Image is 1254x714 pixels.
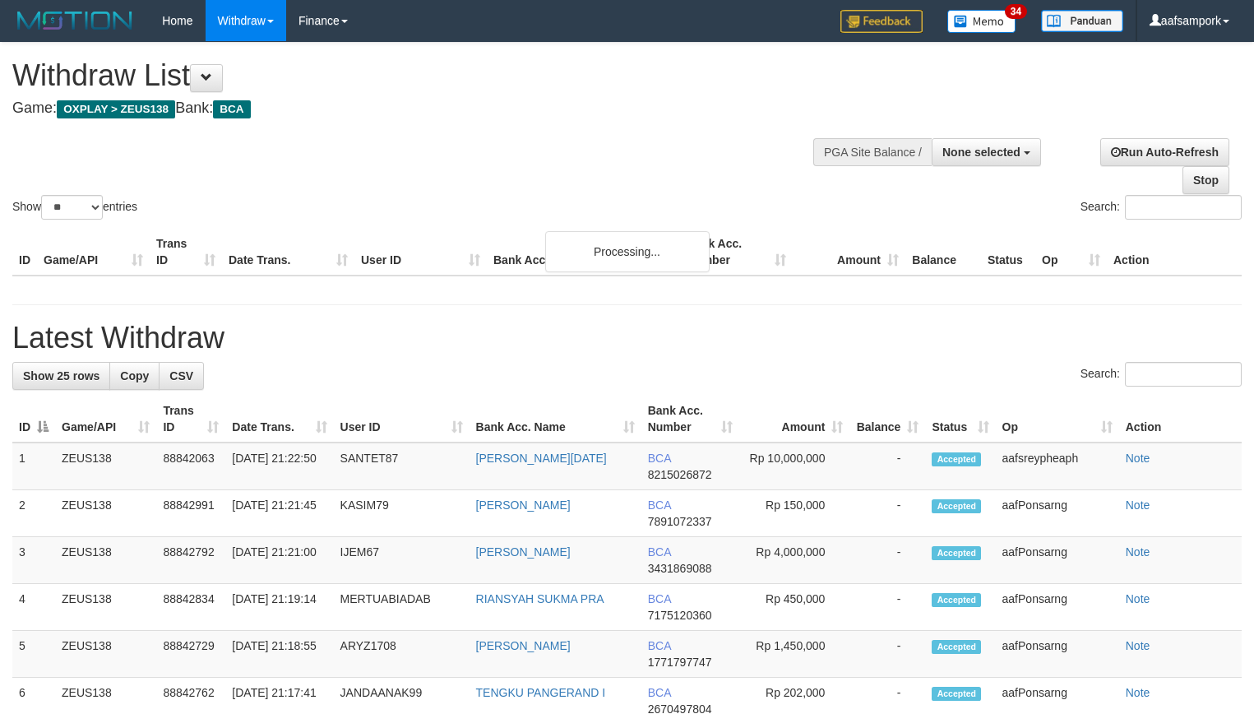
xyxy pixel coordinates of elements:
[55,443,156,490] td: ZEUS138
[334,443,470,490] td: SANTET87
[739,537,850,584] td: Rp 4,000,000
[545,231,710,272] div: Processing...
[996,584,1119,631] td: aafPonsarng
[648,562,712,575] span: Copy 3431869088 to clipboard
[932,546,981,560] span: Accepted
[12,631,55,678] td: 5
[476,545,571,559] a: [PERSON_NAME]
[12,59,820,92] h1: Withdraw List
[57,100,175,118] span: OXPLAY > ZEUS138
[996,537,1119,584] td: aafPonsarng
[996,443,1119,490] td: aafsreypheaph
[334,584,470,631] td: MERTUABIADAB
[932,452,981,466] span: Accepted
[213,100,250,118] span: BCA
[1126,452,1150,465] a: Note
[156,396,225,443] th: Trans ID: activate to sort column ascending
[981,229,1035,276] th: Status
[1126,592,1150,605] a: Note
[648,686,671,699] span: BCA
[1125,195,1242,220] input: Search:
[996,631,1119,678] td: aafPonsarng
[648,545,671,559] span: BCA
[739,490,850,537] td: Rp 150,000
[12,537,55,584] td: 3
[225,443,333,490] td: [DATE] 21:22:50
[222,229,354,276] th: Date Trans.
[793,229,905,276] th: Amount
[1035,229,1107,276] th: Op
[739,584,850,631] td: Rp 450,000
[150,229,222,276] th: Trans ID
[932,499,981,513] span: Accepted
[12,100,820,117] h4: Game: Bank:
[23,369,99,382] span: Show 25 rows
[156,584,225,631] td: 88842834
[932,687,981,701] span: Accepted
[55,537,156,584] td: ZEUS138
[1126,545,1150,559] a: Note
[1107,229,1242,276] th: Action
[12,443,55,490] td: 1
[1125,362,1242,387] input: Search:
[12,195,137,220] label: Show entries
[120,369,149,382] span: Copy
[487,229,680,276] th: Bank Acc. Name
[1041,10,1123,32] img: panduan.png
[849,443,925,490] td: -
[648,452,671,465] span: BCA
[947,10,1016,33] img: Button%20Memo.svg
[156,631,225,678] td: 88842729
[739,396,850,443] th: Amount: activate to sort column ascending
[1119,396,1242,443] th: Action
[1126,498,1150,512] a: Note
[37,229,150,276] th: Game/API
[648,498,671,512] span: BCA
[225,584,333,631] td: [DATE] 21:19:14
[996,396,1119,443] th: Op: activate to sort column ascending
[334,396,470,443] th: User ID: activate to sort column ascending
[55,396,156,443] th: Game/API: activate to sort column ascending
[12,322,1242,355] h1: Latest Withdraw
[849,490,925,537] td: -
[925,396,995,443] th: Status: activate to sort column ascending
[849,396,925,443] th: Balance: activate to sort column ascending
[12,229,37,276] th: ID
[476,498,571,512] a: [PERSON_NAME]
[648,639,671,652] span: BCA
[932,138,1041,166] button: None selected
[225,396,333,443] th: Date Trans.: activate to sort column ascending
[840,10,923,33] img: Feedback.jpg
[12,362,110,390] a: Show 25 rows
[648,656,712,669] span: Copy 1771797747 to clipboard
[648,592,671,605] span: BCA
[169,369,193,382] span: CSV
[641,396,739,443] th: Bank Acc. Number: activate to sort column ascending
[55,631,156,678] td: ZEUS138
[41,195,103,220] select: Showentries
[159,362,204,390] a: CSV
[55,584,156,631] td: ZEUS138
[156,490,225,537] td: 88842991
[225,537,333,584] td: [DATE] 21:21:00
[648,515,712,528] span: Copy 7891072337 to clipboard
[156,443,225,490] td: 88842063
[1005,4,1027,19] span: 34
[648,609,712,622] span: Copy 7175120360 to clipboard
[354,229,487,276] th: User ID
[334,537,470,584] td: IJEM67
[476,592,604,605] a: RIANSYAH SUKMA PRA
[225,490,333,537] td: [DATE] 21:21:45
[156,537,225,584] td: 88842792
[905,229,981,276] th: Balance
[55,490,156,537] td: ZEUS138
[996,490,1119,537] td: aafPonsarng
[334,631,470,678] td: ARYZ1708
[849,584,925,631] td: -
[12,396,55,443] th: ID: activate to sort column descending
[1080,195,1242,220] label: Search:
[476,639,571,652] a: [PERSON_NAME]
[334,490,470,537] td: KASIM79
[1100,138,1229,166] a: Run Auto-Refresh
[1126,639,1150,652] a: Note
